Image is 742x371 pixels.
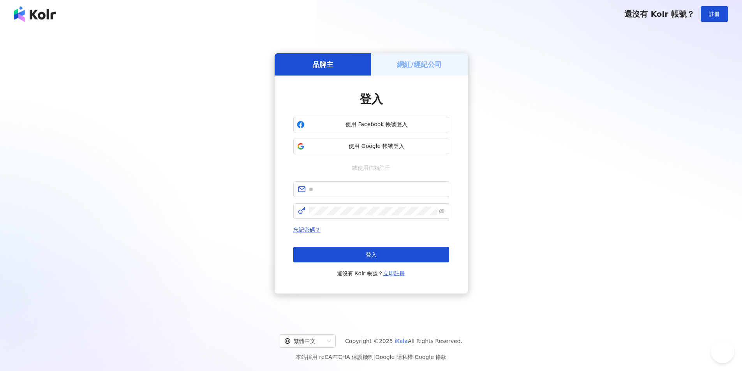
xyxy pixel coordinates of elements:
[345,336,462,346] span: Copyright © 2025 All Rights Reserved.
[308,142,446,150] span: 使用 Google 帳號登入
[293,227,321,233] a: 忘記密碼？
[624,9,694,19] span: 還沒有 Kolr 帳號？
[383,270,405,276] a: 立即註冊
[397,60,442,69] h5: 網紅/經紀公司
[347,164,396,172] span: 或使用信箱註冊
[375,354,413,360] a: Google 隱私權
[413,354,415,360] span: |
[293,139,449,154] button: 使用 Google 帳號登入
[395,338,408,344] a: iKala
[312,60,333,69] h5: 品牌主
[360,92,383,106] span: 登入
[284,335,324,347] div: 繁體中文
[414,354,446,360] a: Google 條款
[293,117,449,132] button: 使用 Facebook 帳號登入
[293,247,449,262] button: 登入
[366,251,377,258] span: 登入
[296,352,446,362] span: 本站採用 reCAPTCHA 保護機制
[701,6,728,22] button: 註冊
[308,121,446,128] span: 使用 Facebook 帳號登入
[439,208,444,214] span: eye-invisible
[14,6,56,22] img: logo
[337,269,405,278] span: 還沒有 Kolr 帳號？
[711,340,734,363] iframe: Help Scout Beacon - Open
[374,354,375,360] span: |
[709,11,720,17] span: 註冊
